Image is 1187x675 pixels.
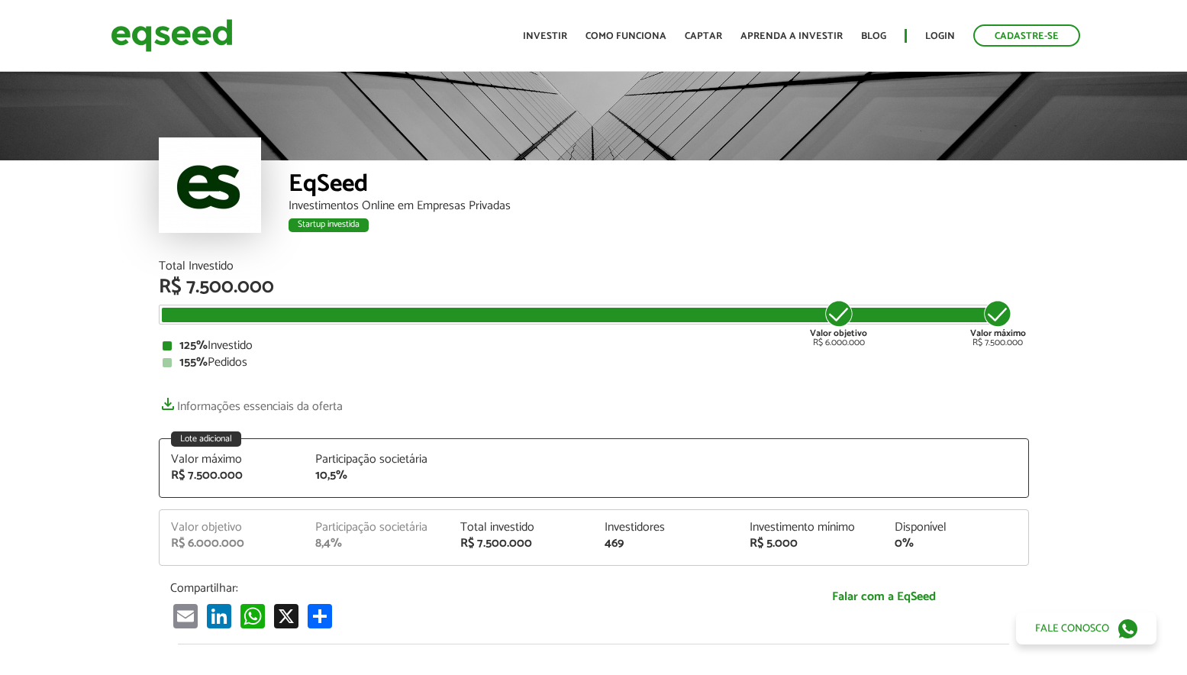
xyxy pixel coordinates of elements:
strong: 155% [179,352,208,373]
a: Aprenda a investir [740,31,843,41]
strong: Valor máximo [970,326,1026,341]
div: Pedidos [163,357,1025,369]
div: Valor máximo [171,454,293,466]
div: Participação societária [315,522,437,534]
a: WhatsApp [237,603,268,628]
div: Total investido [460,522,582,534]
a: Login [925,31,955,41]
div: Investidores [605,522,727,534]
div: Investimentos Online em Empresas Privadas [289,200,1029,212]
a: LinkedIn [204,603,234,628]
a: Blog [861,31,886,41]
a: Share [305,603,335,628]
div: R$ 7.500.000 [970,299,1026,347]
div: R$ 7.500.000 [159,277,1029,297]
div: R$ 6.000.000 [171,538,293,550]
div: EqSeed [289,172,1029,200]
div: 8,4% [315,538,437,550]
img: EqSeed [111,15,233,56]
div: Startup investida [289,218,369,232]
strong: 125% [179,335,208,356]
strong: Valor objetivo [810,326,867,341]
div: R$ 6.000.000 [810,299,867,347]
div: R$ 5.000 [750,538,872,550]
div: Participação societária [315,454,437,466]
a: Como funciona [585,31,666,41]
div: Investido [163,340,1025,352]
div: 10,5% [315,470,437,482]
div: Total Investido [159,260,1029,273]
a: Fale conosco [1016,612,1156,644]
div: R$ 7.500.000 [460,538,582,550]
div: 469 [605,538,727,550]
a: Captar [685,31,722,41]
a: Cadastre-se [973,24,1080,47]
p: Compartilhar: [170,581,727,596]
div: R$ 7.500.000 [171,470,293,482]
div: Valor objetivo [171,522,293,534]
a: Investir [523,31,567,41]
div: Investimento mínimo [750,522,872,534]
a: Informações essenciais da oferta [159,392,343,413]
div: 0% [895,538,1017,550]
div: Disponível [895,522,1017,534]
a: Email [170,603,201,628]
a: Falar com a EqSeed [750,581,1018,612]
a: X [271,603,302,628]
div: Lote adicional [171,431,241,447]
